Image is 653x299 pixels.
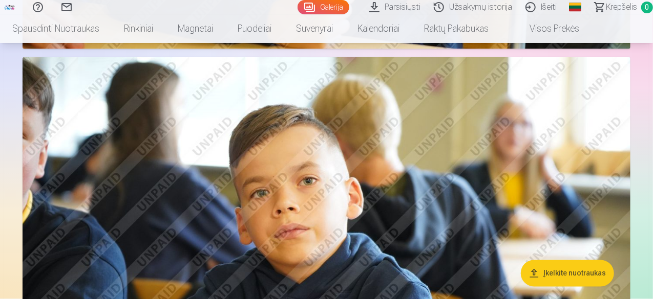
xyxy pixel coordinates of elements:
a: Puodeliai [225,14,284,43]
span: 0 [641,2,653,13]
a: Rinkiniai [112,14,165,43]
a: Visos prekės [501,14,592,43]
img: /fa2 [4,4,15,10]
a: Magnetai [165,14,225,43]
a: Raktų pakabukas [412,14,501,43]
button: Įkelkite nuotraukas [521,260,614,287]
a: Kalendoriai [345,14,412,43]
a: Suvenyrai [284,14,345,43]
span: Krepšelis [606,1,637,13]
